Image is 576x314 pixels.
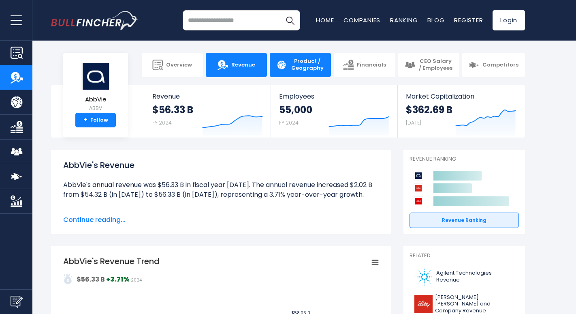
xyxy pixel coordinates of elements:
span: Overview [166,62,192,69]
strong: + [83,116,87,124]
h1: AbbVie's Revenue [63,159,379,171]
span: Competitors [482,62,518,69]
small: FY 2024 [152,119,172,126]
span: 2024 [131,277,142,283]
a: Overview [142,53,203,77]
span: Continue reading... [63,215,379,225]
small: ABBV [81,105,110,112]
img: Eli Lilly and Company competitors logo [414,183,423,193]
a: Revenue $56.33 B FY 2024 [144,85,271,138]
a: Revenue [206,53,267,77]
span: Revenue [152,92,263,100]
a: Go to homepage [51,11,138,30]
a: Revenue Ranking [410,213,519,228]
a: Market Capitalization $362.69 B [DATE] [398,85,524,138]
span: Financials [357,62,386,69]
strong: $362.69 B [406,103,452,116]
a: Agilent Technologies Revenue [410,266,519,288]
a: Product / Geography [270,53,331,77]
span: AbbVie [81,96,110,103]
a: AbbVie ABBV [81,62,110,113]
a: Companies [343,16,380,24]
button: Search [280,10,300,30]
a: Blog [427,16,444,24]
strong: 55,000 [279,103,312,116]
a: Employees 55,000 FY 2024 [271,85,397,138]
a: Register [454,16,483,24]
span: CEO Salary / Employees [418,58,453,72]
span: Revenue [231,62,255,69]
img: bullfincher logo [51,11,138,30]
strong: +3.71% [106,275,130,284]
li: AbbVie's annual revenue was $56.33 B in fiscal year [DATE]. The annual revenue increased $2.02 B ... [63,180,379,200]
img: addasd [63,274,73,284]
strong: $56.33 B [77,275,105,284]
strong: $56.33 B [152,103,193,116]
li: AbbVie's quarterly revenue was $15.42 B in the quarter ending [DATE]. The quarterly revenue incre... [63,209,379,239]
img: AbbVie competitors logo [414,171,423,181]
span: Market Capitalization [406,92,516,100]
a: Home [316,16,334,24]
a: Ranking [390,16,418,24]
a: +Follow [75,113,116,127]
span: Product / Geography [290,58,324,72]
a: Login [493,10,525,30]
a: Financials [334,53,395,77]
img: Johnson & Johnson competitors logo [414,196,423,206]
img: A logo [414,268,434,286]
a: CEO Salary / Employees [398,53,459,77]
a: Competitors [462,53,525,77]
tspan: AbbVie's Revenue Trend [63,256,160,267]
span: Employees [279,92,389,100]
small: FY 2024 [279,119,299,126]
p: Revenue Ranking [410,156,519,163]
small: [DATE] [406,119,421,126]
img: LLY logo [414,295,433,313]
p: Related [410,252,519,259]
